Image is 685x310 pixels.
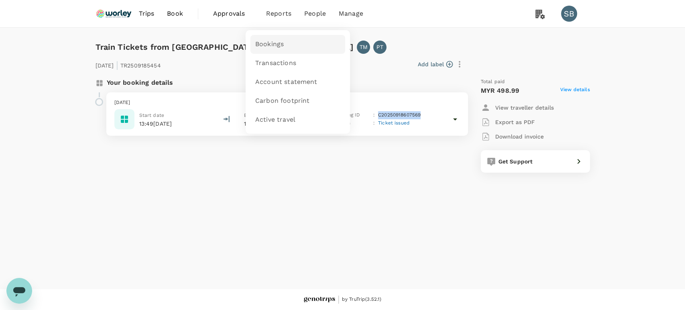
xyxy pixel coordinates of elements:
button: Download invoice [481,129,544,144]
p: Your booking details [107,78,173,88]
h6: Train Tickets from [GEOGRAPHIC_DATA] to [GEOGRAPHIC_DATA] [96,41,354,53]
span: Manage [339,9,363,18]
span: End date [244,112,266,118]
p: TM [359,43,367,51]
span: Book [167,9,183,18]
p: : [373,119,375,127]
span: Trips [138,9,154,18]
img: Ranhill Worley Sdn Bhd [96,5,132,22]
span: View details [560,86,590,96]
a: Active travel [250,110,345,129]
p: 16:02[DATE] [244,120,320,128]
a: Account statement [250,73,345,92]
p: [DATE] TR2509185454 [96,57,161,71]
span: Reports [266,9,291,18]
span: Approvals [213,9,253,18]
div: SB [561,6,577,22]
span: People [304,9,326,18]
button: Add label [418,60,453,68]
p: : [373,111,375,119]
span: Transactions [255,59,296,68]
span: Total paid [481,78,505,86]
p: Download invoice [495,133,544,141]
a: Transactions [250,54,345,73]
span: by TruTrip ( 3.52.1 ) [342,296,382,304]
img: Genotrips - ALL [304,297,335,303]
p: Status [335,119,370,127]
a: Carbon footprint [250,92,345,110]
iframe: Button to launch messaging window [6,278,32,304]
p: PT [376,43,383,51]
span: Active travel [255,115,295,124]
p: [DATE] [114,99,460,107]
button: View traveller details [481,100,554,115]
span: Carbon footprint [255,96,309,106]
span: Account statement [255,77,317,87]
span: Bookings [255,40,284,49]
a: Bookings [250,35,345,54]
span: Ticket issued [378,120,410,126]
button: Export as PDF [481,115,535,129]
span: | [116,59,118,71]
span: Start date [139,112,165,118]
p: View traveller details [495,104,554,112]
p: Booking ID [335,111,370,119]
p: MYR 498.99 [481,86,520,96]
span: Get Support [498,158,533,165]
p: Export as PDF [495,118,535,126]
p: C20250918607569 [378,111,421,119]
p: 13:49[DATE] [139,120,172,128]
